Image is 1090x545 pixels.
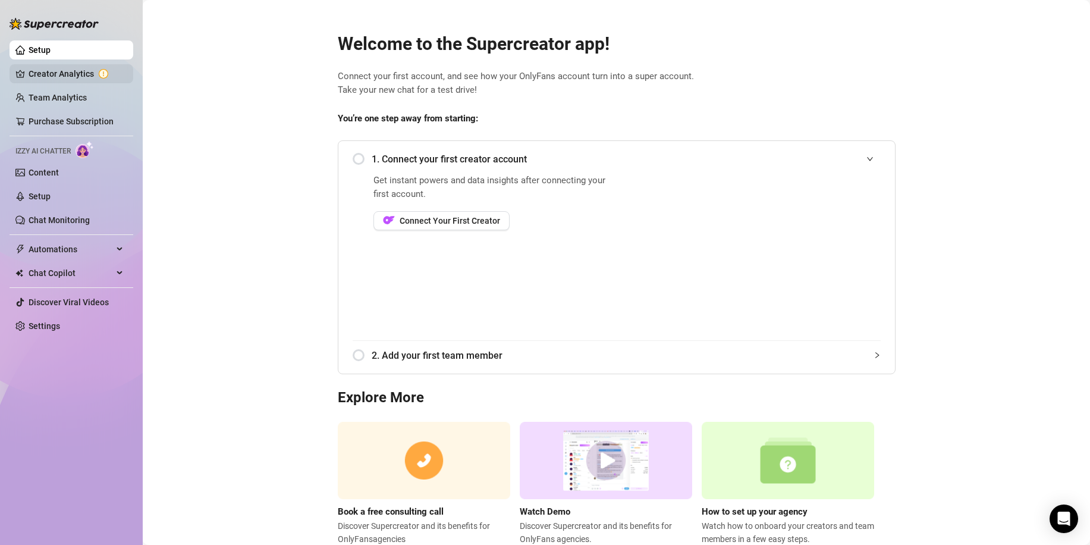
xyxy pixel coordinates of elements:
span: 2. Add your first team member [372,348,881,363]
strong: Book a free consulting call [338,506,444,517]
h3: Explore More [338,389,896,408]
img: logo-BBDzfeDw.svg [10,18,99,30]
span: Izzy AI Chatter [15,146,71,157]
img: OF [383,214,395,226]
img: AI Chatter [76,141,94,158]
span: Chat Copilot [29,264,113,283]
a: Creator Analytics exclamation-circle [29,64,124,83]
a: OFConnect Your First Creator [373,211,613,230]
a: Team Analytics [29,93,87,102]
span: Connect your first account, and see how your OnlyFans account turn into a super account. Take you... [338,70,896,98]
a: Purchase Subscription [29,117,114,126]
div: Open Intercom Messenger [1050,505,1078,533]
strong: Watch Demo [520,506,570,517]
a: Chat Monitoring [29,215,90,225]
strong: You’re one step away from starting: [338,113,478,124]
a: Setup [29,45,51,55]
div: 1. Connect your first creator account [353,145,881,174]
iframe: Add Creators [643,174,881,326]
span: collapsed [874,352,881,359]
span: 1. Connect your first creator account [372,152,881,167]
a: Discover Viral Videos [29,297,109,307]
strong: How to set up your agency [702,506,808,517]
button: OFConnect Your First Creator [373,211,510,230]
h2: Welcome to the Supercreator app! [338,33,896,55]
span: Automations [29,240,113,259]
span: expanded [866,155,874,162]
img: consulting call [338,422,510,500]
a: Settings [29,321,60,331]
img: Chat Copilot [15,269,23,277]
img: setup agency guide [702,422,874,500]
span: Get instant powers and data insights after connecting your first account. [373,174,613,202]
div: 2. Add your first team member [353,341,881,370]
a: Content [29,168,59,177]
img: supercreator demo [520,422,692,500]
span: thunderbolt [15,245,25,254]
a: Setup [29,192,51,201]
span: Connect Your First Creator [400,216,500,225]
